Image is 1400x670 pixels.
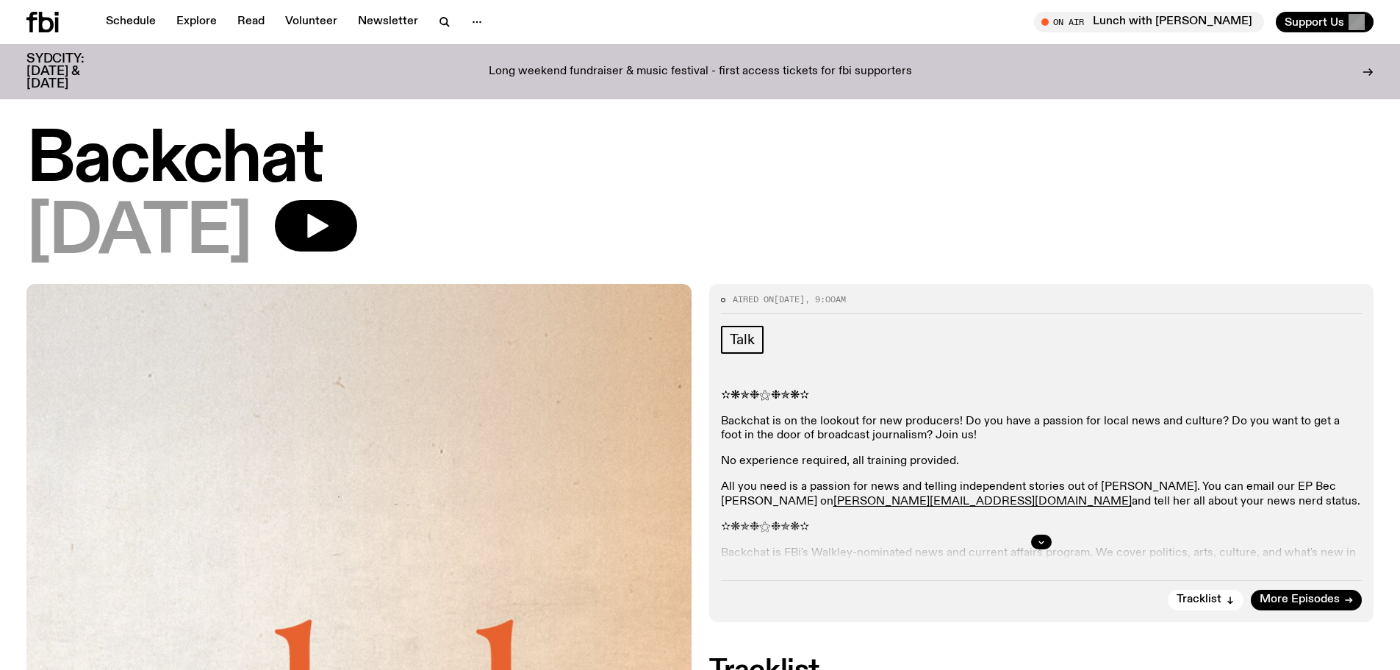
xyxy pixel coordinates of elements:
span: Support Us [1285,15,1344,29]
span: [DATE] [774,293,805,305]
span: , 9:00am [805,293,846,305]
h1: Backchat [26,128,1374,194]
span: Aired on [733,293,774,305]
p: Backchat is on the lookout for new producers! Do you have a passion for local news and culture? D... [721,415,1363,443]
button: On AirLunch with [PERSON_NAME] [1034,12,1264,32]
a: Newsletter [349,12,427,32]
p: Long weekend fundraiser & music festival - first access tickets for fbi supporters [489,65,912,79]
a: Schedule [97,12,165,32]
span: More Episodes [1260,594,1340,605]
a: Volunteer [276,12,346,32]
button: Tracklist [1168,590,1243,610]
p: No experience required, all training provided. [721,455,1363,468]
span: Tracklist [1177,594,1221,605]
a: Explore [168,12,226,32]
a: More Episodes [1251,590,1362,610]
p: ✫❋✯❉⚝❉✯❋✫ [721,389,1363,403]
a: [PERSON_NAME][EMAIL_ADDRESS][DOMAIN_NAME] [833,496,1132,507]
p: All you need is a passion for news and telling independent stories out of [PERSON_NAME]. You can ... [721,480,1363,508]
button: Support Us [1276,12,1374,32]
span: [DATE] [26,200,251,266]
a: Read [229,12,273,32]
a: Talk [721,326,764,354]
span: Talk [730,332,755,348]
h3: SYDCITY: [DATE] & [DATE] [26,53,121,90]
